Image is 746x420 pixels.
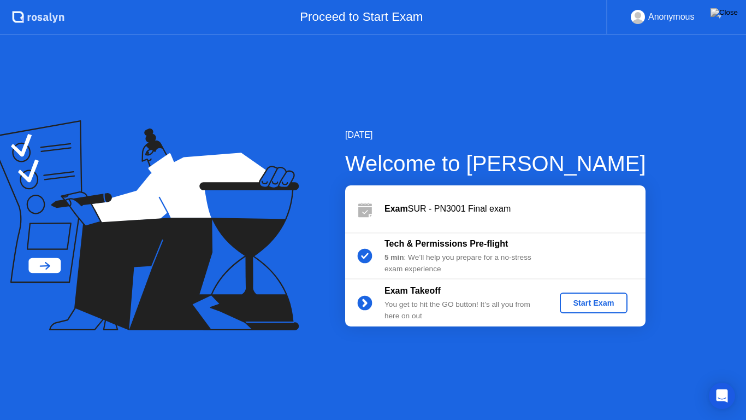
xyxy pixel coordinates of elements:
div: You get to hit the GO button! It’s all you from here on out [384,299,542,322]
div: : We’ll help you prepare for a no-stress exam experience [384,252,542,275]
div: SUR - PN3001 Final exam [384,202,646,215]
button: Start Exam [560,293,627,313]
b: Exam Takeoff [384,286,441,295]
b: Exam [384,204,408,213]
div: Start Exam [564,299,623,307]
b: 5 min [384,253,404,261]
div: Anonymous [648,10,695,24]
div: Open Intercom Messenger [709,383,735,409]
img: Close [711,8,738,17]
b: Tech & Permissions Pre-flight [384,239,508,248]
div: Welcome to [PERSON_NAME] [345,147,646,180]
div: [DATE] [345,129,646,142]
